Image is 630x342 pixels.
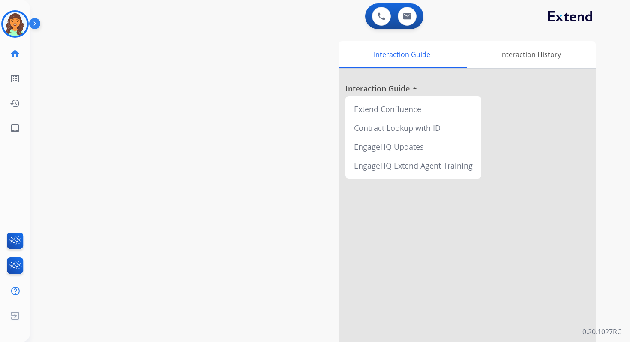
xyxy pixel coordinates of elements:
div: EngageHQ Extend Agent Training [349,156,478,175]
mat-icon: history [10,98,20,109]
div: EngageHQ Updates [349,137,478,156]
div: Interaction History [465,41,596,68]
img: avatar [3,12,27,36]
div: Interaction Guide [339,41,465,68]
mat-icon: inbox [10,123,20,133]
mat-icon: home [10,48,20,59]
div: Extend Confluence [349,100,478,118]
p: 0.20.1027RC [582,327,621,337]
div: Contract Lookup with ID [349,118,478,137]
mat-icon: list_alt [10,73,20,84]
